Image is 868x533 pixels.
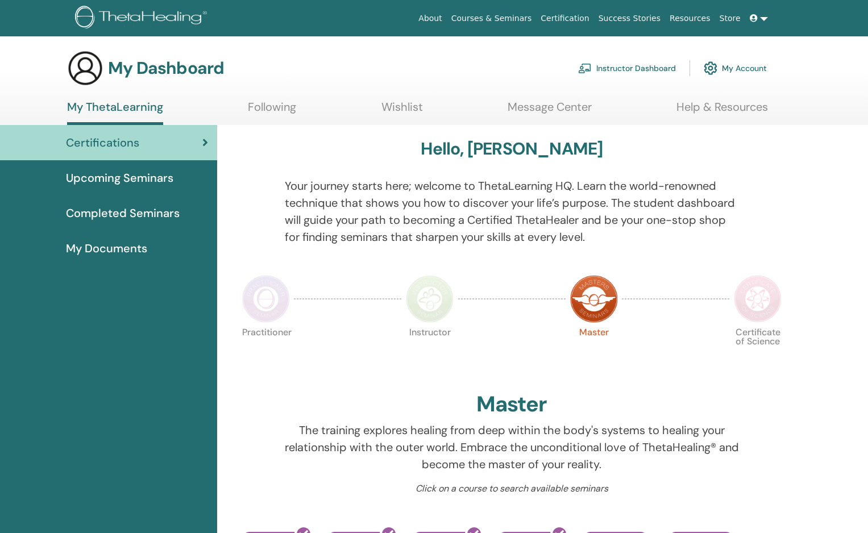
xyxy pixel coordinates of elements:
img: Certificate of Science [734,275,782,323]
span: My Documents [66,240,147,257]
a: My ThetaLearning [67,100,163,125]
a: Success Stories [594,8,665,29]
h3: My Dashboard [108,58,224,78]
img: cog.svg [704,59,717,78]
img: logo.png [75,6,211,31]
h3: Hello, [PERSON_NAME] [421,139,603,159]
a: Store [715,8,745,29]
a: Certification [536,8,593,29]
a: Message Center [508,100,592,122]
p: Your journey starts here; welcome to ThetaLearning HQ. Learn the world-renowned technique that sh... [285,177,739,245]
p: Master [570,328,618,376]
span: Completed Seminars [66,205,180,222]
img: Master [570,275,618,323]
span: Upcoming Seminars [66,169,173,186]
img: generic-user-icon.jpg [67,50,103,86]
img: Practitioner [242,275,290,323]
p: Practitioner [242,328,290,376]
p: The training explores healing from deep within the body's systems to healing your relationship wi... [285,422,739,473]
img: Instructor [406,275,454,323]
span: Certifications [66,134,139,151]
h2: Master [476,392,547,418]
a: Following [248,100,296,122]
a: Courses & Seminars [447,8,537,29]
p: Certificate of Science [734,328,782,376]
a: Help & Resources [676,100,768,122]
a: Resources [665,8,715,29]
p: Instructor [406,328,454,376]
a: About [414,8,446,29]
img: chalkboard-teacher.svg [578,63,592,73]
p: Click on a course to search available seminars [285,482,739,495]
a: Wishlist [381,100,423,122]
a: My Account [704,56,767,81]
a: Instructor Dashboard [578,56,676,81]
